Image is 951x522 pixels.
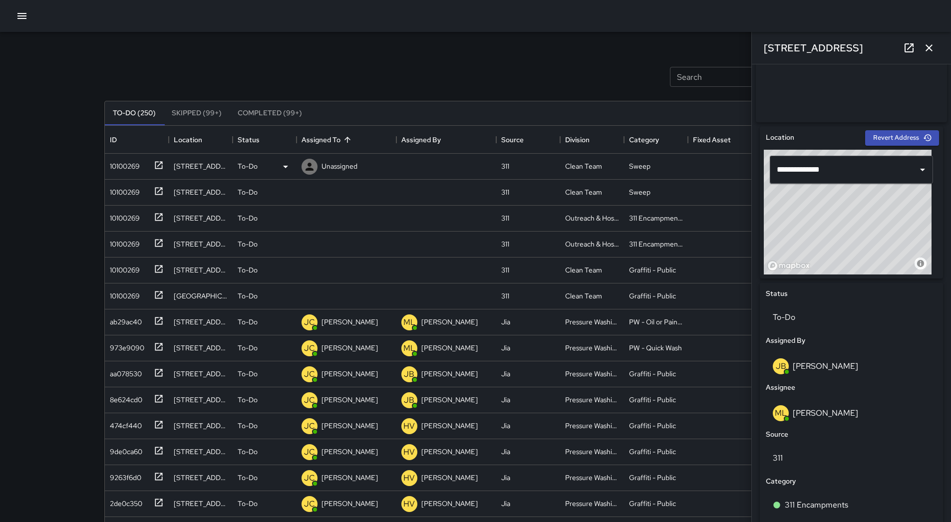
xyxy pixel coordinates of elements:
div: Clean Team [565,265,602,275]
p: [PERSON_NAME] [321,343,378,353]
div: Graffiti - Public [629,395,676,405]
div: Outreach & Hospitality [565,239,619,249]
div: ID [110,126,117,154]
div: 460 Natoma Street [174,499,228,509]
p: [PERSON_NAME] [421,421,478,431]
div: Jia [501,317,510,327]
div: Status [233,126,297,154]
div: PW - Oil or Paint Spill [629,317,683,327]
p: JC [304,420,315,432]
div: Clean Team [565,291,602,301]
div: Graffiti - Public [629,265,676,275]
p: [PERSON_NAME] [421,395,478,405]
div: Jia [501,395,510,405]
div: PW - Quick Wash [629,343,682,353]
div: Assigned To [302,126,340,154]
div: 8e624cd0 [106,391,142,405]
div: 311 [501,239,509,249]
div: Graffiti - Public [629,499,676,509]
div: 311 [501,187,509,197]
div: Jia [501,473,510,483]
p: [PERSON_NAME] [321,447,378,457]
p: [PERSON_NAME] [321,317,378,327]
div: Division [565,126,590,154]
p: ML [403,342,415,354]
div: Category [629,126,659,154]
div: 1035 Mission Street [174,161,228,171]
div: Graffiti - Public [629,421,676,431]
p: [PERSON_NAME] [421,499,478,509]
p: To-Do [238,343,258,353]
div: 1012 Mission Street [174,421,228,431]
div: 37 Grove Street [174,343,228,353]
div: Pressure Washing [565,369,619,379]
div: Assigned To [297,126,396,154]
p: JB [404,368,414,380]
div: 311 [501,213,509,223]
div: 10100269 [106,157,140,171]
div: Assigned By [396,126,496,154]
div: Jia [501,447,510,457]
p: [PERSON_NAME] [421,343,478,353]
p: JC [304,498,315,510]
p: [PERSON_NAME] [421,369,478,379]
div: Sweep [629,187,650,197]
p: JC [304,342,315,354]
div: Category [624,126,688,154]
p: [PERSON_NAME] [321,473,378,483]
div: Source [501,126,524,154]
p: To-Do [238,473,258,483]
p: [PERSON_NAME] [321,395,378,405]
div: 1193 Market Street [174,317,228,327]
div: 743a Minna Street [174,239,228,249]
div: 9263f6d0 [106,469,141,483]
div: 101 6th Street [174,447,228,457]
div: 311 [501,161,509,171]
div: 940 Howard Street [174,187,228,197]
div: Pressure Washing [565,447,619,457]
div: 10100269 [106,287,140,301]
button: Skipped (99+) [164,101,230,125]
p: To-Do [238,499,258,509]
div: Graffiti - Public [629,369,676,379]
p: To-Do [238,447,258,457]
p: [PERSON_NAME] [321,499,378,509]
div: 647a Minna Street [174,291,228,301]
div: Location [174,126,202,154]
button: To-Do (250) [105,101,164,125]
div: ab29ac40 [106,313,142,327]
p: To-Do [238,265,258,275]
p: To-Do [238,369,258,379]
div: Pressure Washing [565,343,619,353]
p: JC [304,394,315,406]
button: Completed (99+) [230,101,310,125]
div: Fixed Asset [688,126,752,154]
div: Status [238,126,260,154]
div: Clean Team [565,161,602,171]
div: Pressure Washing [565,473,619,483]
div: Clean Team [565,187,602,197]
div: Sweep [629,161,650,171]
div: Graffiti - Public [629,291,676,301]
div: 10100269 [106,209,140,223]
div: Outreach & Hospitality [565,213,619,223]
div: Source [496,126,560,154]
div: Jia [501,421,510,431]
p: JC [304,472,315,484]
p: JC [304,316,315,328]
p: JB [404,394,414,406]
p: JC [304,368,315,380]
div: 140 7th Street [174,265,228,275]
div: Jia [501,369,510,379]
div: 101 6th Street [174,473,228,483]
p: HV [403,420,415,432]
p: JC [304,446,315,458]
div: 10100269 [106,183,140,197]
div: 311 Encampments [629,239,683,249]
p: To-Do [238,239,258,249]
p: To-Do [238,161,258,171]
div: 311 [501,265,509,275]
div: 1000 Market Street [174,369,228,379]
div: Fixed Asset [693,126,731,154]
div: Graffiti - Public [629,473,676,483]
